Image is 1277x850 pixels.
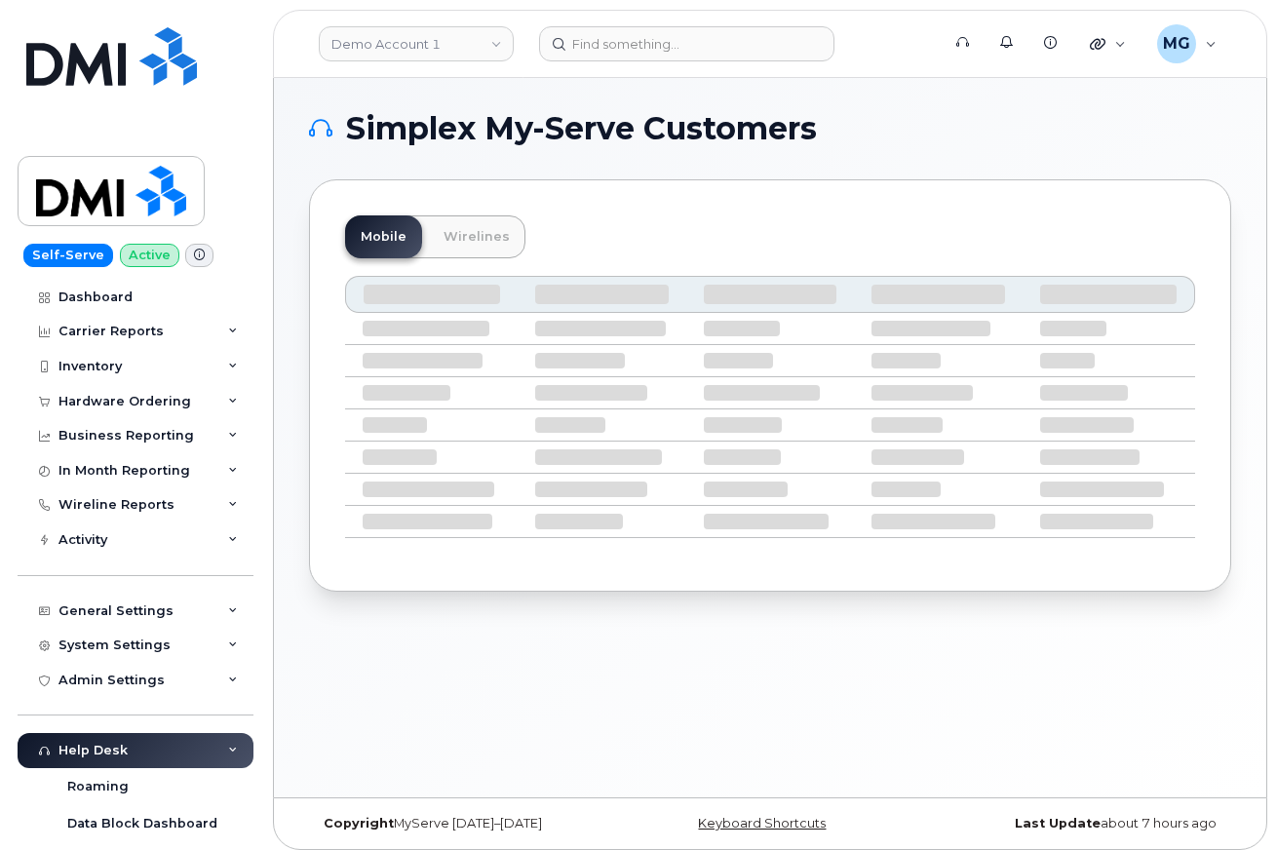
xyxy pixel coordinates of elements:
span: Simplex My-Serve Customers [346,114,817,143]
strong: Last Update [1015,816,1101,831]
a: Mobile [345,215,422,258]
div: MyServe [DATE]–[DATE] [309,816,616,831]
a: Wirelines [428,215,525,258]
a: Keyboard Shortcuts [698,816,826,831]
strong: Copyright [324,816,394,831]
div: about 7 hours ago [924,816,1231,831]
